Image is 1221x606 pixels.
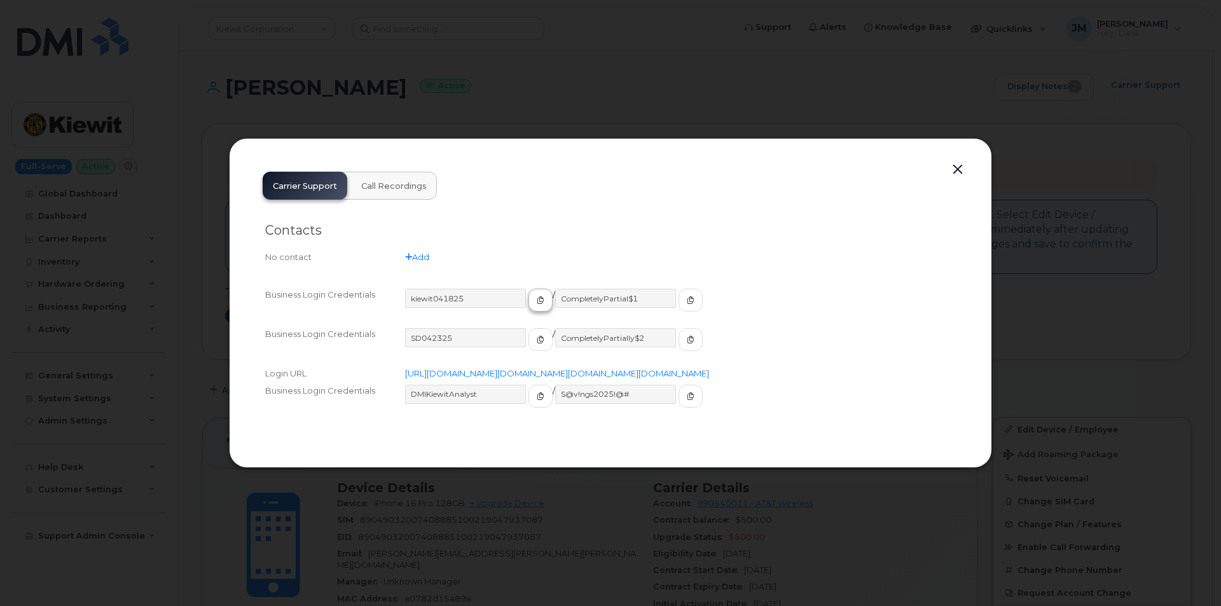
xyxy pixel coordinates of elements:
[528,289,553,312] button: copy to clipboard
[405,328,956,362] div: /
[405,368,709,378] a: [URL][DOMAIN_NAME][DOMAIN_NAME][DOMAIN_NAME][DOMAIN_NAME]
[405,289,956,323] div: /
[265,385,405,419] div: Business Login Credentials
[265,223,956,238] h2: Contacts
[265,289,405,323] div: Business Login Credentials
[679,328,703,351] button: copy to clipboard
[265,328,405,362] div: Business Login Credentials
[405,385,956,419] div: /
[265,251,405,263] div: No contact
[679,289,703,312] button: copy to clipboard
[361,181,427,191] span: Call Recordings
[265,368,405,380] div: Login URL
[1166,551,1211,596] iframe: Messenger Launcher
[679,385,703,408] button: copy to clipboard
[405,252,429,262] a: Add
[528,385,553,408] button: copy to clipboard
[528,328,553,351] button: copy to clipboard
